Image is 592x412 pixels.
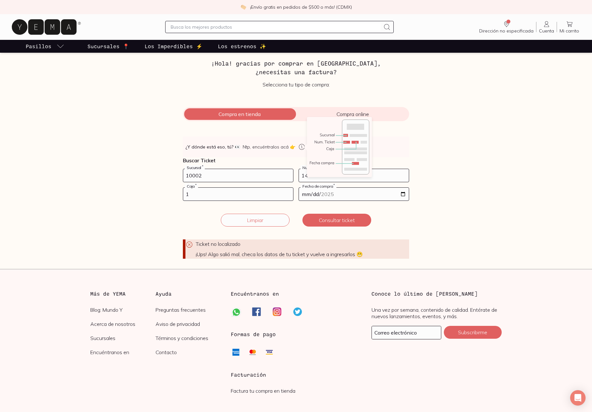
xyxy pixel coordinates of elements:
[185,184,198,189] label: Caja
[570,390,586,406] div: Open Intercom Messenger
[196,251,409,257] span: ¡Ups! Algo salió mal, checa los datos de tu ticket y vuelve a ingresarlos 😬
[231,388,295,394] a: Factura tu compra en tienda
[218,42,266,50] p: Los estrenos ✨
[24,40,66,53] a: pasillo-todos-link
[90,335,156,341] a: Sucursales
[26,42,51,50] p: Pasillos
[302,214,371,227] button: Consultar ticket
[299,169,409,182] input: 123
[156,349,221,355] a: Contacto
[156,321,221,327] a: Aviso de privacidad
[185,165,205,170] label: Sucursal
[539,28,554,34] span: Cuenta
[221,214,290,227] button: Limpiar
[299,188,409,201] input: 14-05-2023
[372,307,502,319] p: Una vez por semana, contenido de calidad. Entérate de nuevos lanzamientos, eventos, y más.
[87,42,129,50] p: Sucursales 📍
[372,290,502,298] h3: Conoce lo último de [PERSON_NAME]
[145,42,202,50] p: Los Imperdibles ⚡️
[296,111,409,117] span: Compra online
[309,120,369,175] img: Ticket information
[560,28,579,34] span: Mi carrito
[196,241,240,247] span: Ticket no localizado
[243,144,295,150] span: Ntp, encuéntralos acá 👉
[231,371,361,379] h3: Facturación
[300,165,327,170] label: Num. Ticket
[90,321,156,327] a: Acerca de nosotros
[479,28,534,34] span: Dirección no especificada
[86,40,130,53] a: Sucursales 📍
[156,290,221,298] h3: Ayuda
[156,307,221,313] a: Preguntas frecuentes
[143,40,204,53] a: Los Imperdibles ⚡️
[183,81,409,88] p: Selecciona tu tipo de compra:
[185,144,240,150] strong: ¿Y dónde está eso, tú?
[217,40,267,53] a: Los estrenos ✨
[536,20,557,34] a: Cuenta
[250,4,352,10] p: ¡Envío gratis en pedidos de $500 o más! (CDMX)
[444,326,502,339] button: Subscribirme
[90,307,156,313] a: Blog: Mundo Y
[183,59,409,76] h3: ¡Hola! gracias por comprar en [GEOGRAPHIC_DATA], ¿necesitas una factura?
[183,188,293,201] input: 03
[300,184,336,189] label: Fecha de compra
[183,157,409,164] p: Buscar Ticket
[231,290,279,298] h3: Encuéntranos en
[235,144,240,150] span: 👀
[156,335,221,341] a: Términos y condiciones
[557,20,582,34] a: Mi carrito
[372,326,441,339] input: mimail@gmail.com
[240,4,246,10] img: check
[90,290,156,298] h3: Más de YEMA
[90,349,156,355] a: Encuéntranos en
[183,111,296,117] span: Compra en tienda
[231,330,276,338] h3: Formas de pago
[183,169,293,182] input: 728
[171,23,381,31] input: Busca los mejores productos
[477,20,536,34] a: Dirección no especificada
